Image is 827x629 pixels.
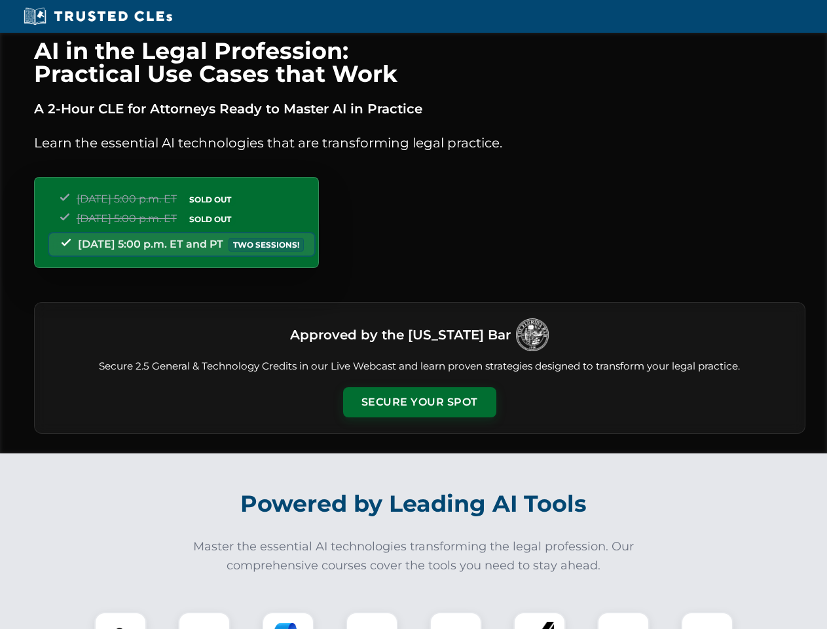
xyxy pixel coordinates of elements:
h3: Approved by the [US_STATE] Bar [290,323,511,347]
p: A 2-Hour CLE for Attorneys Ready to Master AI in Practice [34,98,805,119]
span: SOLD OUT [185,212,236,226]
span: [DATE] 5:00 p.m. ET [77,212,177,225]
p: Learn the essential AI technologies that are transforming legal practice. [34,132,805,153]
span: SOLD OUT [185,193,236,206]
h2: Powered by Leading AI Tools [51,481,777,527]
p: Master the essential AI technologies transforming the legal profession. Our comprehensive courses... [185,537,643,575]
p: Secure 2.5 General & Technology Credits in our Live Webcast and learn proven strategies designed ... [50,359,789,374]
img: Trusted CLEs [20,7,176,26]
span: [DATE] 5:00 p.m. ET [77,193,177,205]
img: Logo [516,318,549,351]
button: Secure Your Spot [343,387,496,417]
h1: AI in the Legal Profession: Practical Use Cases that Work [34,39,805,85]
